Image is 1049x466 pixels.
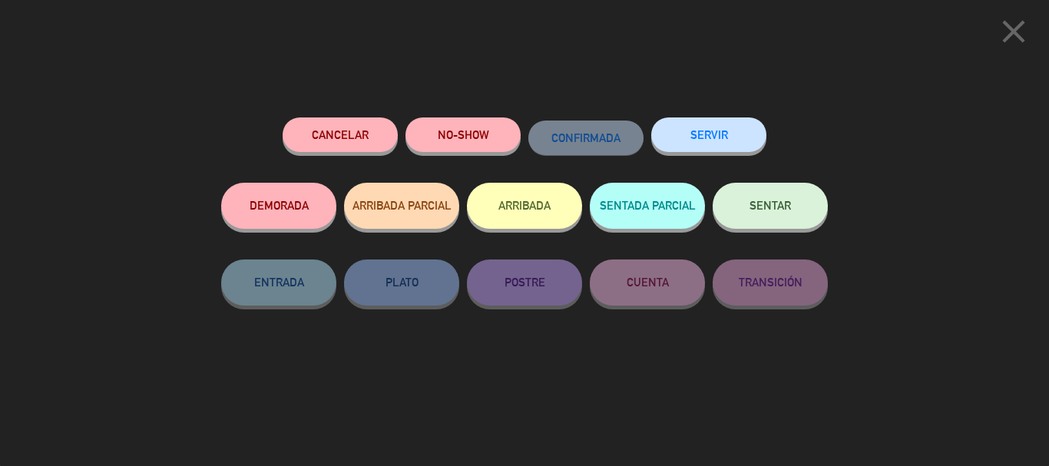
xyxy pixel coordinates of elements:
[352,199,452,212] span: ARRIBADA PARCIAL
[221,183,336,229] button: DEMORADA
[994,12,1033,51] i: close
[713,183,828,229] button: SENTAR
[467,259,582,306] button: POSTRE
[590,183,705,229] button: SENTADA PARCIAL
[467,183,582,229] button: ARRIBADA
[344,183,459,229] button: ARRIBADA PARCIAL
[750,199,791,212] span: SENTAR
[990,12,1037,57] button: close
[713,259,828,306] button: TRANSICIÓN
[651,117,766,152] button: SERVIR
[551,131,620,144] span: CONFIRMADA
[344,259,459,306] button: PLATO
[590,259,705,306] button: CUENTA
[221,259,336,306] button: ENTRADA
[405,117,521,152] button: NO-SHOW
[528,121,644,155] button: CONFIRMADA
[283,117,398,152] button: Cancelar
